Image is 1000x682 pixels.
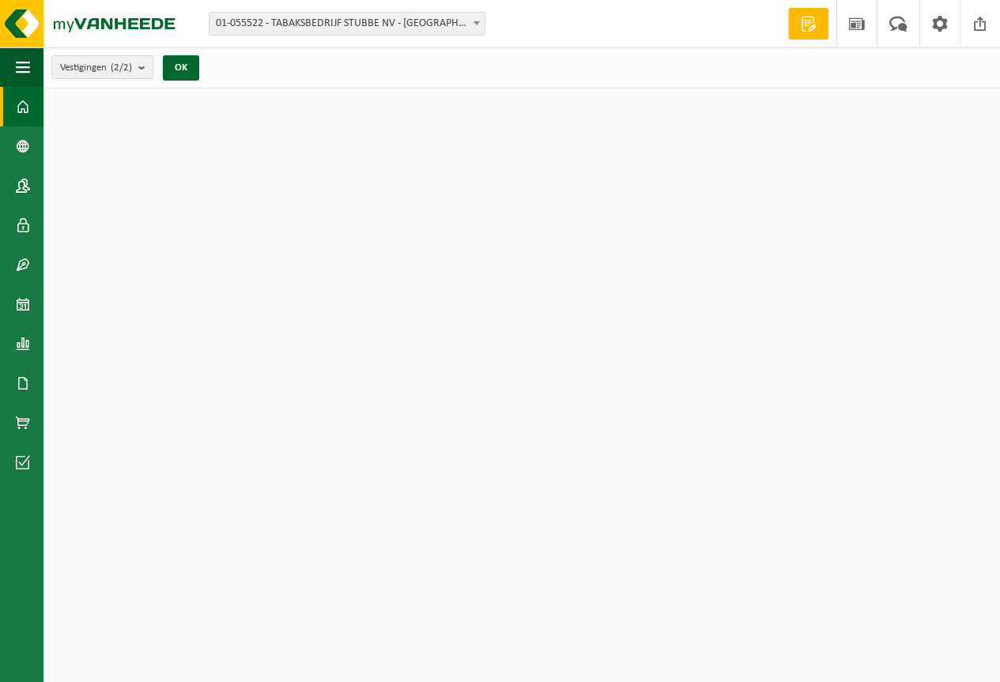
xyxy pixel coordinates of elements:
[163,55,199,81] button: OK
[209,13,485,35] span: 01-055522 - TABAKSBEDRIJF STUBBE NV - ZONNEBEKE
[60,56,132,80] span: Vestigingen
[111,62,132,73] count: (2/2)
[209,12,485,36] span: 01-055522 - TABAKSBEDRIJF STUBBE NV - ZONNEBEKE
[51,55,153,79] button: Vestigingen(2/2)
